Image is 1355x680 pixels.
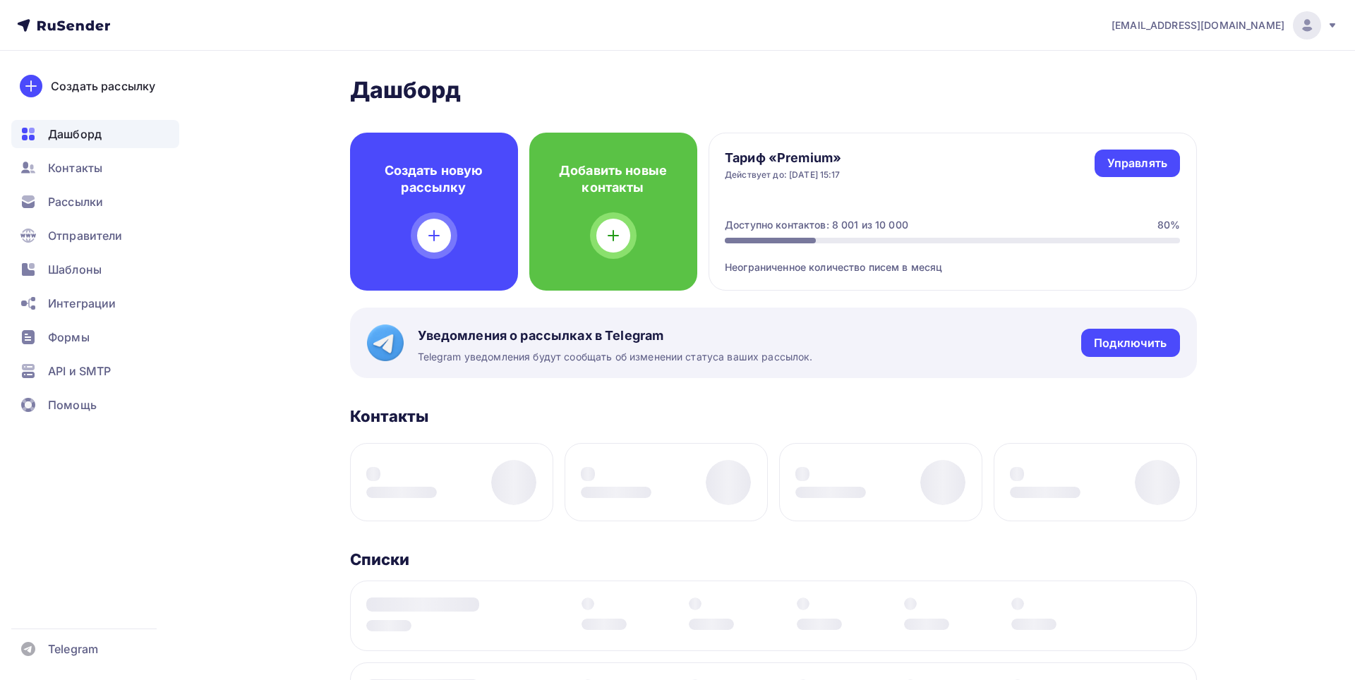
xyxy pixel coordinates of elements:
div: Создать рассылку [51,78,155,95]
span: Шаблоны [48,261,102,278]
h4: Тариф «Premium» [725,150,841,166]
h2: Дашборд [350,76,1197,104]
a: Управлять [1095,150,1180,177]
h4: Создать новую рассылку [373,162,495,196]
div: Действует до: [DATE] 15:17 [725,169,841,181]
span: Контакты [48,159,102,176]
div: Доступно контактов: 8 001 из 10 000 [725,218,908,232]
a: Формы [11,323,179,351]
a: Дашборд [11,120,179,148]
span: Рассылки [48,193,103,210]
span: API и SMTP [48,363,111,380]
div: Управлять [1107,155,1167,171]
a: Шаблоны [11,255,179,284]
div: Неограниченное количество писем в месяц [725,243,1180,274]
div: 80% [1157,218,1180,232]
span: Telegram [48,640,98,657]
h3: Списки [350,550,410,569]
span: Формы [48,329,90,346]
a: Отправители [11,221,179,250]
div: Подключить [1094,335,1167,351]
span: Интеграции [48,295,116,312]
span: Уведомления о рассылках в Telegram [418,327,813,344]
span: Отправители [48,227,123,244]
h4: Добавить новые контакты [552,162,675,196]
a: [EMAIL_ADDRESS][DOMAIN_NAME] [1112,11,1338,40]
h3: Контакты [350,406,429,426]
span: Дашборд [48,126,102,142]
a: Рассылки [11,188,179,216]
span: [EMAIL_ADDRESS][DOMAIN_NAME] [1112,18,1284,32]
a: Контакты [11,154,179,182]
span: Telegram уведомления будут сообщать об изменении статуса ваших рассылок. [418,350,813,364]
span: Помощь [48,396,97,413]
